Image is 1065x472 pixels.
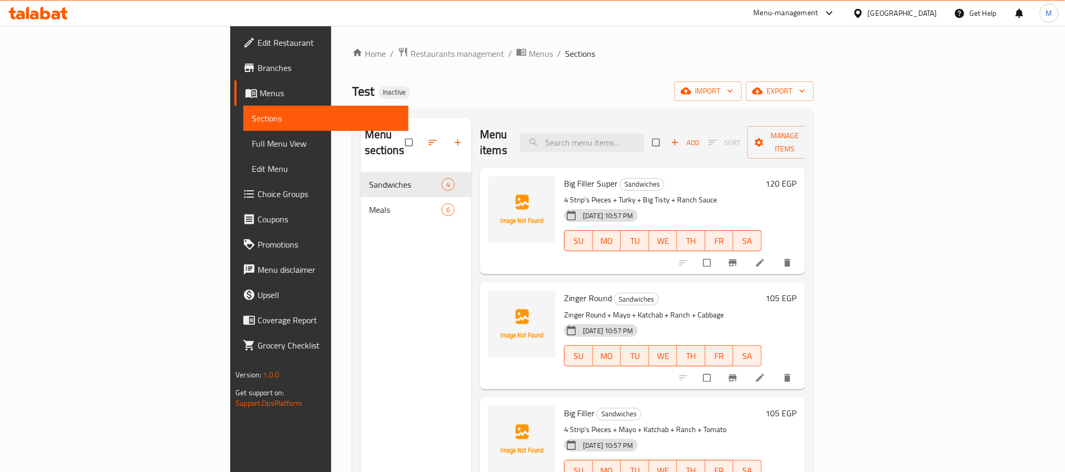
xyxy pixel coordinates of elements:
a: Menus [234,80,408,106]
button: SU [564,230,592,251]
p: 4 Strip's Pieces + Turky + Big Tisty + Ranch Sauce [564,193,762,207]
h6: 120 EGP [766,176,797,191]
a: Grocery Checklist [234,333,408,358]
span: MO [597,348,617,364]
button: MO [593,230,621,251]
p: 4 Strip's Pieces + Mayo + Katchab + Ranch + Tomato [564,423,762,436]
h2: Menu items [480,127,507,158]
span: Sections [565,47,595,60]
li: / [557,47,561,60]
button: Add section [446,131,472,154]
span: Select all sections [399,132,421,152]
input: search [520,134,644,152]
a: Upsell [234,282,408,307]
div: Sandwiches4 [361,172,472,197]
a: Edit Restaurant [234,30,408,55]
span: TU [625,233,645,249]
div: [GEOGRAPHIC_DATA] [868,7,937,19]
a: Coupons [234,207,408,232]
span: 4 [442,180,454,190]
nav: breadcrumb [352,47,814,60]
span: Menus [529,47,553,60]
button: TU [621,345,649,366]
span: Add item [668,135,702,151]
span: [DATE] 10:57 PM [579,326,637,336]
span: FR [710,348,730,364]
span: Select to update [697,253,719,273]
button: FR [705,230,734,251]
div: Sandwiches [620,178,664,191]
span: [DATE] 10:57 PM [579,440,637,450]
a: Edit menu item [755,258,767,268]
h6: 105 EGP [766,406,797,420]
span: WE [653,348,673,364]
a: Edit Menu [243,156,408,181]
button: MO [593,345,621,366]
li: / [508,47,512,60]
button: TU [621,230,649,251]
a: Edit menu item [755,373,767,383]
span: Coupons [258,213,400,225]
button: SU [564,345,592,366]
button: TH [677,230,705,251]
span: import [683,85,733,98]
span: Choice Groups [258,188,400,200]
a: Branches [234,55,408,80]
button: FR [705,345,734,366]
span: Version: [235,368,261,382]
span: Zinger Round [564,290,612,306]
span: Get support on: [235,386,284,399]
div: items [442,178,455,191]
img: Zinger Round [488,291,556,358]
span: Sandwiches [620,178,664,190]
button: Branch-specific-item [721,251,746,274]
span: Sandwiches [369,178,442,191]
button: WE [649,345,678,366]
span: Menu disclaimer [258,263,400,276]
span: Add [671,137,699,149]
span: 6 [442,205,454,215]
span: SA [738,233,757,249]
span: Sections [252,112,400,125]
span: Sort sections [421,131,446,154]
p: Zinger Round + Mayo + Katchab + Ranch + Cabbage [564,309,762,322]
span: Big Filler Super [564,176,618,191]
a: Coverage Report [234,307,408,333]
span: Branches [258,61,400,74]
a: Support.OpsPlatform [235,396,302,410]
div: Sandwiches [614,293,659,305]
span: Meals [369,203,442,216]
span: SA [738,348,757,364]
div: items [442,203,455,216]
span: Menus [260,87,400,99]
span: TH [681,233,701,249]
button: SA [733,345,762,366]
span: SU [569,348,588,364]
button: Add [668,135,702,151]
a: Menus [516,47,553,60]
a: Sections [243,106,408,131]
button: export [746,81,814,101]
span: Promotions [258,238,400,251]
span: Select to update [697,368,719,388]
span: export [754,85,805,98]
span: Select section first [702,135,747,151]
a: Restaurants management [398,47,504,60]
a: Full Menu View [243,131,408,156]
span: SU [569,233,588,249]
a: Menu disclaimer [234,257,408,282]
span: Coverage Report [258,314,400,326]
button: WE [649,230,678,251]
span: Big Filler [564,405,595,421]
button: TH [677,345,705,366]
button: SA [733,230,762,251]
button: import [674,81,742,101]
span: WE [653,233,673,249]
span: Sandwiches [597,408,641,420]
span: Grocery Checklist [258,339,400,352]
span: TU [625,348,645,364]
span: Edit Menu [252,162,400,175]
h6: 105 EGP [766,291,797,305]
span: FR [710,233,730,249]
